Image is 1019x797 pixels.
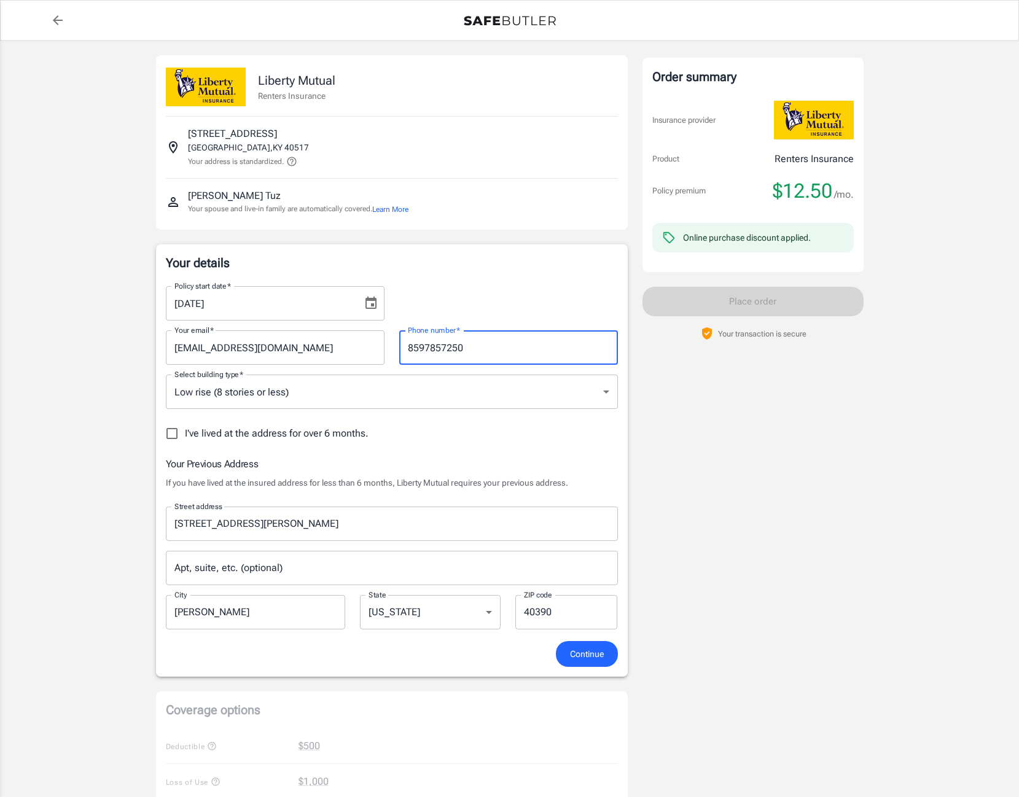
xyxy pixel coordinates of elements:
span: I've lived at the address for over 6 months. [185,426,369,441]
input: Enter email [166,330,385,365]
label: Your email [174,325,214,335]
p: Your transaction is secure [718,328,806,340]
svg: Insured address [166,140,181,155]
svg: Insured person [166,195,181,209]
label: Policy start date [174,281,231,291]
label: Street address [174,501,222,511]
label: Phone number [408,325,460,335]
img: Liberty Mutual [774,101,854,139]
p: Insurance provider [652,114,716,126]
div: Low rise (8 stories or less) [166,375,618,409]
p: Product [652,153,679,165]
label: Select building type [174,369,243,379]
a: back to quotes [45,8,70,33]
p: [STREET_ADDRESS] [188,126,277,141]
div: Online purchase discount applied. [683,231,811,244]
p: Your spouse and live-in family are automatically covered. [188,203,408,215]
p: Liberty Mutual [258,71,335,90]
p: [GEOGRAPHIC_DATA] , KY 40517 [188,141,309,154]
input: MM/DD/YYYY [166,286,354,321]
p: [PERSON_NAME] Tuz [188,189,281,203]
label: ZIP code [524,589,552,600]
p: If you have lived at the insured address for less than 6 months, Liberty Mutual requires your pre... [166,476,618,489]
label: State [369,589,386,600]
span: $12.50 [773,179,832,203]
button: Continue [556,641,618,667]
p: Policy premium [652,185,706,197]
button: Choose date, selected date is Sep 30, 2025 [359,291,383,316]
p: Renters Insurance [258,90,335,102]
img: Liberty Mutual [166,68,246,106]
input: Enter number [399,330,618,365]
p: Your address is standardized. [188,156,284,167]
h6: Your Previous Address [166,456,618,472]
label: City [174,589,187,600]
div: Order summary [652,68,854,86]
button: Learn More [372,204,408,215]
p: Your details [166,254,618,271]
p: Renters Insurance [775,152,854,166]
span: /mo. [834,186,854,203]
img: Back to quotes [464,16,556,26]
span: Continue [570,647,604,662]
